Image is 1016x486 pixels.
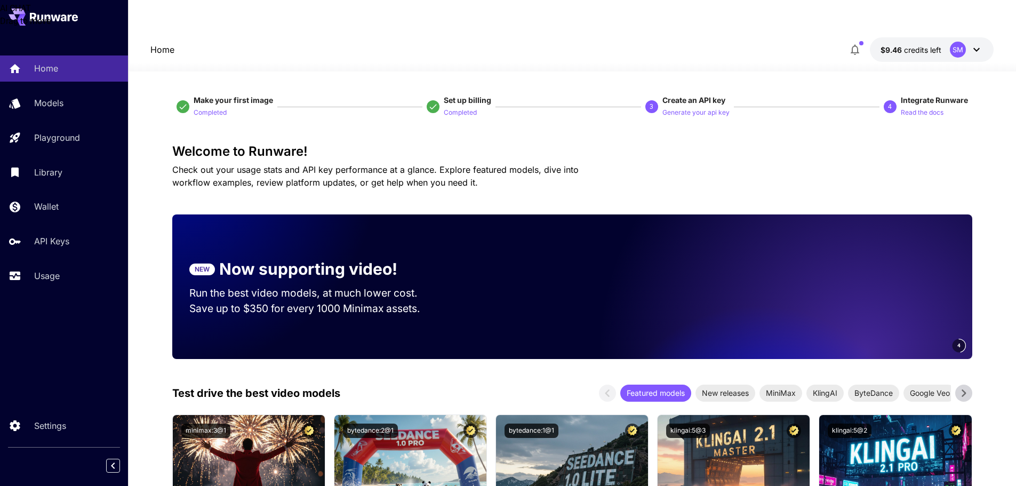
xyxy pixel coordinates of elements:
button: minimax:3@1 [181,424,230,438]
div: SM [950,42,966,58]
div: $9.46335 [881,44,941,55]
p: NEW [195,265,210,274]
button: klingai:5@3 [666,424,710,438]
span: $9.46 [881,45,904,54]
p: Library [34,166,62,179]
h3: Welcome to Runware! [172,144,972,159]
div: MiniMax [759,385,802,402]
span: Set up billing [444,95,491,105]
button: Certified Model – Vetted for best performance and includes a commercial license. [625,424,639,438]
button: Certified Model – Vetted for best performance and includes a commercial license. [302,424,316,438]
div: New releases [695,385,755,402]
p: Run the best video models, at much lower cost. [189,285,438,301]
span: MiniMax [759,387,802,399]
p: 3 [650,102,653,111]
p: Settings [34,419,66,432]
p: Test drive the best video models [172,385,340,401]
p: Home [34,62,58,75]
span: Create an API key [662,95,725,105]
button: Read the docs [901,106,943,118]
p: Save up to $350 for every 1000 Minimax assets. [189,301,438,316]
p: Completed [444,108,477,118]
div: ByteDance [848,385,899,402]
div: Featured models [620,385,691,402]
span: 4 [957,341,961,349]
p: Wallet [34,200,59,213]
div: KlingAI [806,385,844,402]
button: Generate your api key [662,106,730,118]
button: bytedance:1@1 [505,424,558,438]
span: Make your first image [194,95,273,105]
span: Google Veo [903,387,956,399]
p: Completed [194,108,227,118]
p: 4 [888,102,892,111]
p: Generate your api key [662,108,730,118]
span: Check out your usage stats and API key performance at a glance. Explore featured models, dive int... [172,164,579,188]
span: ByteDance [848,387,899,399]
p: Usage [34,269,60,282]
p: Playground [34,131,80,144]
p: API Keys [34,235,69,248]
span: Featured models [620,387,691,399]
button: Completed [444,106,477,118]
span: KlingAI [806,387,844,399]
button: bytedance:2@1 [343,424,398,438]
p: Read the docs [901,108,943,118]
nav: breadcrumb [150,43,174,56]
span: credits left [904,45,941,54]
button: klingai:5@2 [828,424,871,438]
div: Google Veo [903,385,956,402]
p: Models [34,97,63,109]
button: Certified Model – Vetted for best performance and includes a commercial license. [787,424,801,438]
span: Integrate Runware [901,95,968,105]
button: Certified Model – Vetted for best performance and includes a commercial license. [949,424,963,438]
button: Collapse sidebar [106,459,120,473]
div: Collapse sidebar [114,456,128,475]
p: Now supporting video! [219,257,397,281]
button: Certified Model – Vetted for best performance and includes a commercial license. [463,424,478,438]
a: Home [150,43,174,56]
button: $9.46335SM [870,37,994,62]
span: New releases [695,387,755,399]
button: Completed [194,106,227,118]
